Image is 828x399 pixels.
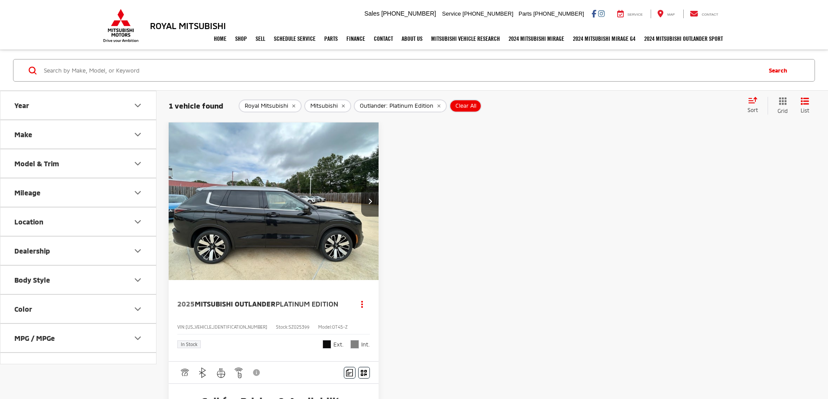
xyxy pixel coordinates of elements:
[0,324,157,352] button: MPG / MPGeMPG / MPGe
[611,10,649,18] a: Service
[0,149,157,178] button: Model & TrimModel & Trim
[186,324,267,330] span: [US_VEHICLE_IDENTIFICATION_NUMBER]
[276,324,289,330] span: Stock:
[462,10,513,17] span: [PHONE_NUMBER]
[346,369,353,376] img: Comments
[101,9,140,43] img: Mitsubishi
[179,367,190,378] img: Adaptive Cruise Control
[269,28,320,49] a: Schedule Service: Opens in a new tab
[216,367,226,378] img: Heated Steering Wheel
[361,300,363,307] span: dropdown dots
[801,107,809,114] span: List
[181,342,197,346] span: In Stock
[381,10,436,17] span: [PHONE_NUMBER]
[133,217,143,227] div: Location
[133,362,143,373] div: Cylinder
[683,10,725,18] a: Contact
[168,122,379,281] img: 2025 Mitsubishi Outlander Platinum Edition
[276,300,338,308] span: Platinum Edition
[0,91,157,119] button: YearYear
[0,295,157,323] button: ColorColor
[361,369,367,376] i: Window Sticker
[231,28,251,49] a: Shop
[133,129,143,140] div: Make
[360,102,433,109] span: Outlander: Platinum Edition
[598,10,605,17] a: Instagram: Click to visit our Instagram page
[640,28,727,49] a: 2024 Mitsubishi Outlander SPORT
[133,158,143,169] div: Model & Trim
[0,178,157,207] button: MileageMileage
[794,97,816,115] button: List View
[442,10,461,17] span: Service
[0,120,157,148] button: MakeMake
[361,186,379,217] button: Next image
[533,10,584,17] span: [PHONE_NUMBER]
[519,10,532,17] span: Parts
[427,28,504,49] a: Mitsubishi Vehicle Research
[332,324,348,330] span: OT45-Z
[344,367,356,379] button: Comments
[14,334,55,342] div: MPG / MPGe
[323,340,331,349] span: Black Diamond/Alloy Silver Roof
[628,13,643,16] span: Service
[760,59,800,81] button: Search
[358,367,370,379] button: Window Sticker
[651,10,681,18] a: Map
[133,100,143,111] div: Year
[168,122,379,280] div: 2025 Mitsubishi Outlander Platinum Edition 0
[0,266,157,294] button: Body StyleBody Style
[748,107,758,113] span: Sort
[310,102,338,109] span: Mitsubishi
[320,28,342,49] a: Parts: Opens in a new tab
[14,305,32,313] div: Color
[43,60,760,81] input: Search by Make, Model, or Keyword
[743,97,768,114] button: Select sort value
[233,367,244,378] img: Remote Start
[133,333,143,343] div: MPG / MPGe
[168,122,379,280] a: 2025 Mitsubishi Outlander Platinum Edition2025 Mitsubishi Outlander Platinum Edition2025 Mitsubis...
[14,130,32,138] div: Make
[0,353,157,381] button: CylinderCylinder
[239,99,302,112] button: remove Royal%20Mitsubishi
[449,99,482,112] button: Clear All
[0,237,157,265] button: DealershipDealership
[369,28,397,49] a: Contact
[133,188,143,198] div: Mileage
[355,297,370,312] button: Actions
[245,102,288,109] span: Royal Mitsubishi
[169,101,223,110] span: 1 vehicle found
[667,13,675,16] span: Map
[333,340,344,349] span: Ext.
[592,10,596,17] a: Facebook: Click to visit our Facebook page
[177,324,186,330] span: VIN:
[177,300,195,308] span: 2025
[768,97,794,115] button: Grid View
[197,367,208,378] img: Bluetooth®
[14,218,43,226] div: Location
[14,247,50,255] div: Dealership
[251,28,269,49] a: Sell
[195,300,276,308] span: Mitsubishi Outlander
[14,159,59,168] div: Model & Trim
[249,363,264,382] button: View Disclaimer
[778,107,788,115] span: Grid
[304,99,351,112] button: remove Mitsubishi
[364,10,379,17] span: Sales
[504,28,569,49] a: 2024 Mitsubishi Mirage
[397,28,427,49] a: About Us
[14,188,40,197] div: Mileage
[354,99,447,112] button: remove Outlander: Platinum%20Edition
[209,28,231,49] a: Home
[150,21,226,30] h3: Royal Mitsubishi
[702,13,718,16] span: Contact
[14,276,50,284] div: Body Style
[14,101,29,109] div: Year
[342,28,369,49] a: Finance
[361,340,370,349] span: Int.
[14,363,42,371] div: Cylinder
[133,246,143,256] div: Dealership
[456,102,476,109] span: Clear All
[177,299,346,309] a: 2025Mitsubishi OutlanderPlatinum Edition
[318,324,332,330] span: Model:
